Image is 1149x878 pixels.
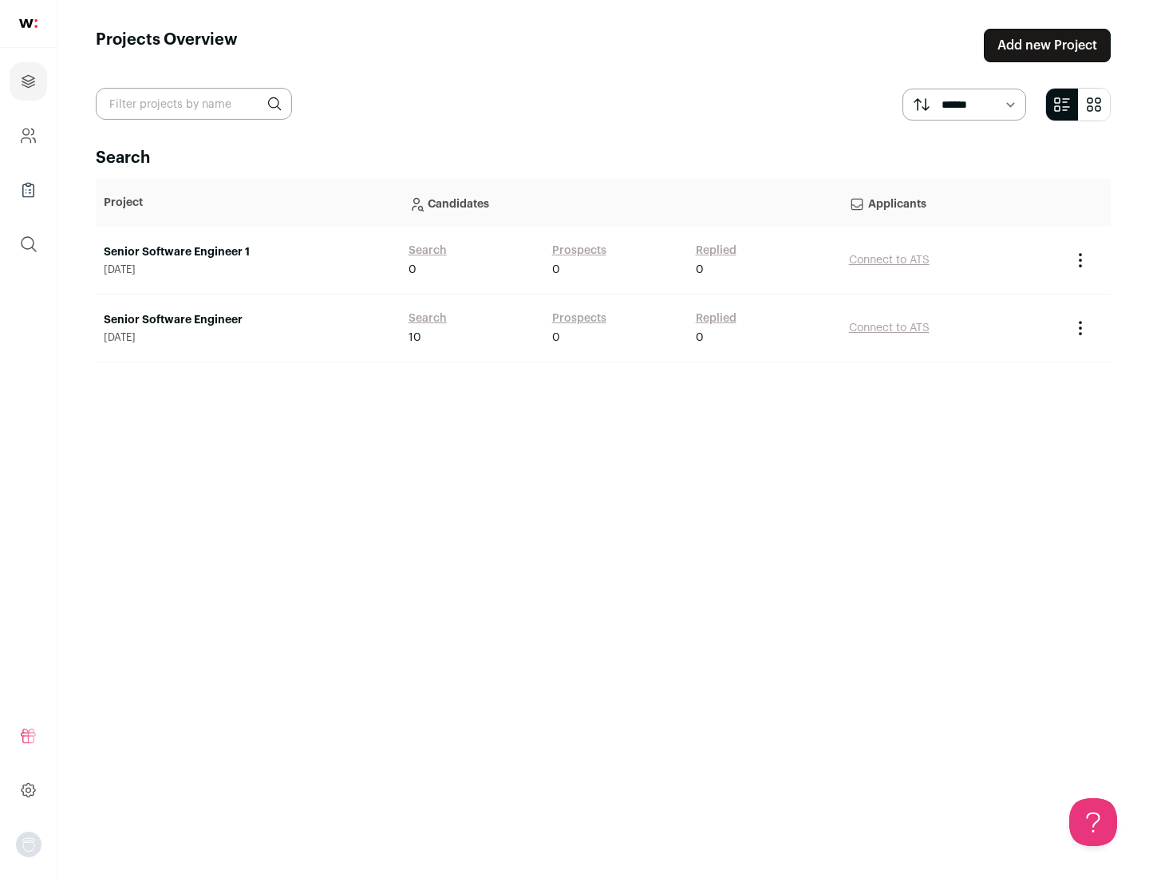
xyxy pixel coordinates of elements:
span: 0 [696,262,704,278]
a: Projects [10,62,47,101]
a: Replied [696,243,736,259]
a: Search [409,243,447,259]
button: Project Actions [1071,318,1090,338]
span: 0 [409,262,417,278]
span: 0 [696,330,704,346]
img: wellfound-shorthand-0d5821cbd27db2630d0214b213865d53afaa358527fdda9d0ea32b1df1b89c2c.svg [19,19,38,28]
p: Project [104,195,393,211]
a: Senior Software Engineer 1 [104,244,393,260]
a: Prospects [552,310,606,326]
img: nopic.png [16,832,41,857]
a: Company Lists [10,171,47,209]
a: Replied [696,310,736,326]
a: Search [409,310,447,326]
button: Project Actions [1071,251,1090,270]
h1: Projects Overview [96,29,238,62]
input: Filter projects by name [96,88,292,120]
span: [DATE] [104,331,393,344]
a: Company and ATS Settings [10,117,47,155]
a: Connect to ATS [849,255,930,266]
p: Applicants [849,187,1055,219]
span: 10 [409,330,421,346]
a: Senior Software Engineer [104,312,393,328]
span: 0 [552,262,560,278]
span: [DATE] [104,263,393,276]
iframe: Help Scout Beacon - Open [1069,798,1117,846]
button: Open dropdown [16,832,41,857]
a: Add new Project [984,29,1111,62]
a: Connect to ATS [849,322,930,334]
h2: Search [96,147,1111,169]
a: Prospects [552,243,606,259]
p: Candidates [409,187,833,219]
span: 0 [552,330,560,346]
